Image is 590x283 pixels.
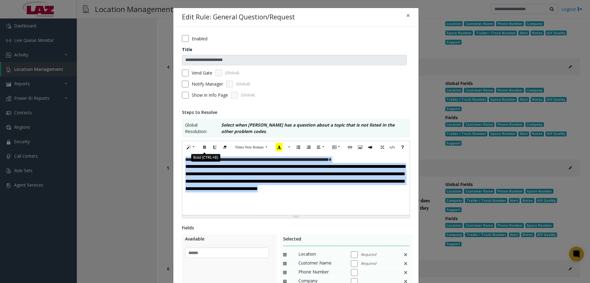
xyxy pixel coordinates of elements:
img: false [403,269,408,277]
button: Style [184,143,198,152]
button: Font Family [232,143,271,152]
div: Fields [182,224,410,231]
button: Underline (CTRL+U) [210,143,220,152]
button: More Color [285,143,292,152]
div: Selected [283,236,410,246]
button: Recent Color [272,143,286,152]
button: Code View [387,143,398,152]
button: Close [402,8,414,23]
span: Required [361,252,376,257]
button: Video [365,143,376,152]
button: Bold (CTRL+B) [199,143,210,152]
button: Ordered list (CTRL+SHIFT+NUM8) [303,143,314,152]
div: Resize [182,215,410,218]
span: (Global) [236,81,250,87]
button: Help [397,143,408,152]
img: false [403,251,408,259]
span: Select when [PERSON_NAME] has a question about a topic that is not listed in the other problem codes [221,122,395,134]
span: Global Resolution: [185,122,215,135]
span: Show in Info Page [192,92,228,98]
span: . [266,128,267,134]
span: Times New Roman [235,145,264,149]
label: Vend Gate [192,70,212,76]
button: Remove Font Style (CTRL+\) [220,143,230,152]
span: Customer Name [298,260,344,268]
div: Bold (CTRL+B) [191,154,220,161]
span: Required [361,261,376,266]
button: Table [329,143,343,152]
button: Unordered list (CTRL+SHIFT+NUM7) [293,143,304,152]
div: Steps to Resolve [182,109,410,115]
span: (Global) [225,70,239,76]
h4: Edit Rule: General Question/Request [182,12,295,22]
button: Picture [355,143,365,152]
button: Link (CTRL+K) [345,143,355,152]
label: Enabled [192,35,207,42]
label: Notify Manager [192,81,223,87]
span: Location [298,251,344,259]
img: false [403,260,408,268]
span: Phone Number [298,269,344,277]
span: × [406,11,410,20]
label: Title [182,46,192,53]
span: (Global) [241,92,255,98]
button: Paragraph [313,143,328,152]
div: Available [185,236,274,246]
button: Full Screen [377,143,387,152]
